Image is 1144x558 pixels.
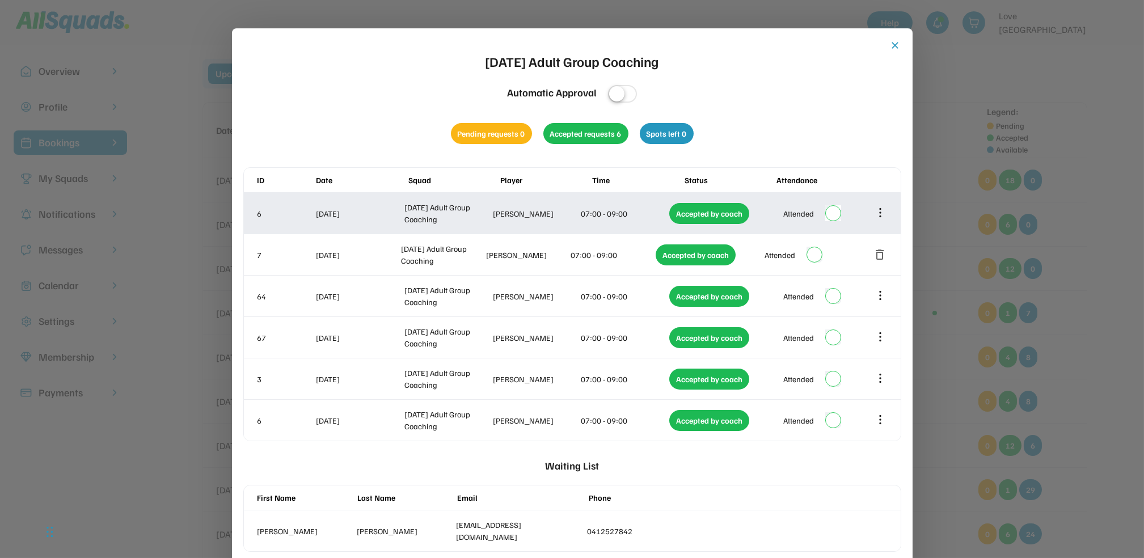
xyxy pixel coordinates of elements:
div: [PERSON_NAME] [493,415,579,426]
div: 6 [257,415,314,426]
button: delete [873,248,887,261]
div: 07:00 - 09:00 [581,415,668,426]
div: [EMAIL_ADDRESS][DOMAIN_NAME] [457,519,582,543]
div: Accepted by coach [669,203,749,224]
div: Player [500,174,590,186]
div: Attended [783,290,814,302]
div: Pending requests 0 [451,123,532,144]
div: Accepted by coach [669,327,749,348]
div: Attended [783,415,814,426]
div: [PERSON_NAME] [493,290,579,302]
div: 07:00 - 09:00 [581,332,668,344]
div: Accepted requests 6 [543,123,628,144]
div: [DATE] Adult Group Coaching [486,51,659,71]
div: [DATE] [316,249,399,261]
div: [PERSON_NAME] [257,525,352,537]
div: 07:00 - 09:00 [571,249,654,261]
div: Accepted by coach [656,244,736,265]
div: [DATE] [316,415,403,426]
div: [DATE] Adult Group Coaching [404,408,491,432]
div: Email [458,492,584,504]
div: Attended [765,249,795,261]
div: Attended [783,208,814,219]
div: Spots left 0 [640,123,694,144]
div: Last Name [357,492,452,504]
div: 0412527842 [588,525,714,537]
div: [DATE] [316,373,403,385]
div: Attended [783,332,814,344]
div: [DATE] Adult Group Coaching [404,284,491,308]
div: ID [257,174,314,186]
div: Waiting List [545,453,599,479]
div: Squad [408,174,498,186]
div: 64 [257,290,314,302]
div: 07:00 - 09:00 [581,208,668,219]
div: Status [685,174,774,186]
div: Automatic Approval [507,85,597,100]
div: [PERSON_NAME] [493,332,579,344]
div: [DATE] [316,332,403,344]
div: Phone [589,492,715,504]
div: Accepted by coach [669,369,749,390]
div: Time [592,174,682,186]
div: 67 [257,332,314,344]
div: [PERSON_NAME] [493,208,579,219]
div: 3 [257,373,314,385]
div: [DATE] [316,290,403,302]
div: [PERSON_NAME] [357,525,451,537]
div: [PERSON_NAME] [486,249,569,261]
div: 7 [257,249,314,261]
div: First Name [257,492,352,504]
button: close [890,40,901,51]
div: [DATE] Adult Group Coaching [404,201,491,225]
div: Accepted by coach [669,410,749,431]
div: Date [316,174,406,186]
div: Attended [783,373,814,385]
div: [PERSON_NAME] [493,373,579,385]
div: 07:00 - 09:00 [581,373,668,385]
div: [DATE] Adult Group Coaching [404,325,491,349]
div: [DATE] Adult Group Coaching [404,367,491,391]
div: Accepted by coach [669,286,749,307]
div: [DATE] Adult Group Coaching [401,243,484,267]
div: Attendance [776,174,866,186]
div: [DATE] [316,208,403,219]
div: 6 [257,208,314,219]
div: 07:00 - 09:00 [581,290,668,302]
